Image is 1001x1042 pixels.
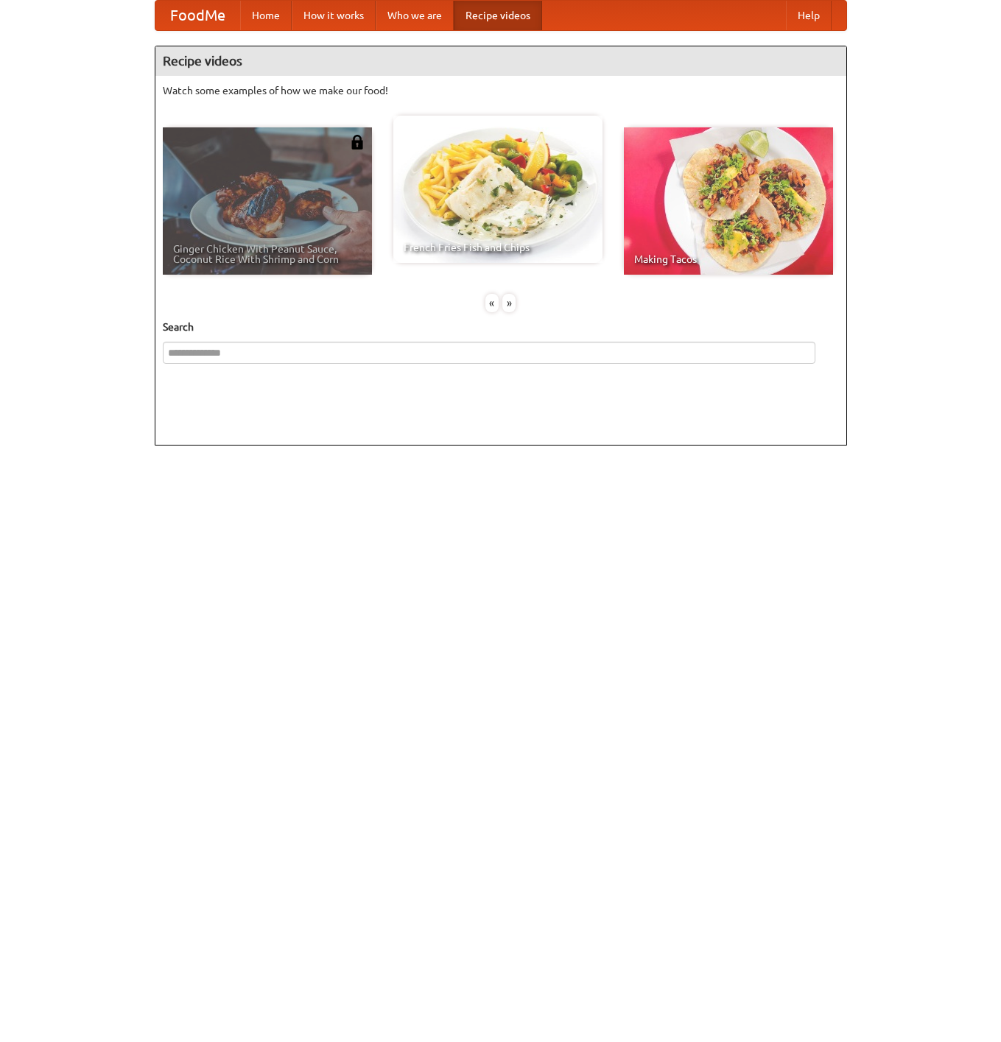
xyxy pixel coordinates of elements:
[240,1,292,30] a: Home
[393,116,603,263] a: French Fries Fish and Chips
[155,46,846,76] h4: Recipe videos
[786,1,832,30] a: Help
[376,1,454,30] a: Who we are
[502,294,516,312] div: »
[163,320,839,334] h5: Search
[454,1,542,30] a: Recipe videos
[155,1,240,30] a: FoodMe
[404,242,592,253] span: French Fries Fish and Chips
[624,127,833,275] a: Making Tacos
[485,294,499,312] div: «
[163,83,839,98] p: Watch some examples of how we make our food!
[292,1,376,30] a: How it works
[634,254,823,264] span: Making Tacos
[350,135,365,149] img: 483408.png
